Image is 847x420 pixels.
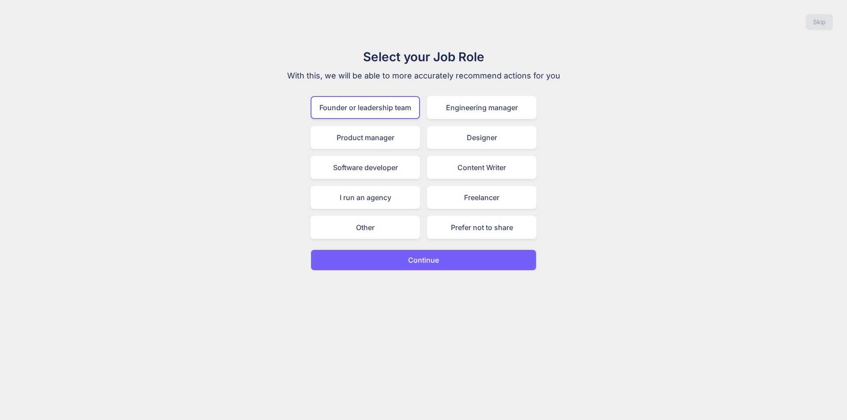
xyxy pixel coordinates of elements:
div: Product manager [311,126,420,149]
div: Freelancer [427,186,536,209]
div: Engineering manager [427,96,536,119]
div: Content Writer [427,156,536,179]
div: Designer [427,126,536,149]
div: Other [311,216,420,239]
p: Continue [408,255,439,265]
div: Founder or leadership team [311,96,420,119]
button: Continue [311,249,536,271]
button: Skip [806,14,833,30]
div: I run an agency [311,186,420,209]
div: Prefer not to share [427,216,536,239]
p: With this, we will be able to more accurately recommend actions for you [275,70,572,82]
h1: Select your Job Role [275,48,572,66]
div: Software developer [311,156,420,179]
